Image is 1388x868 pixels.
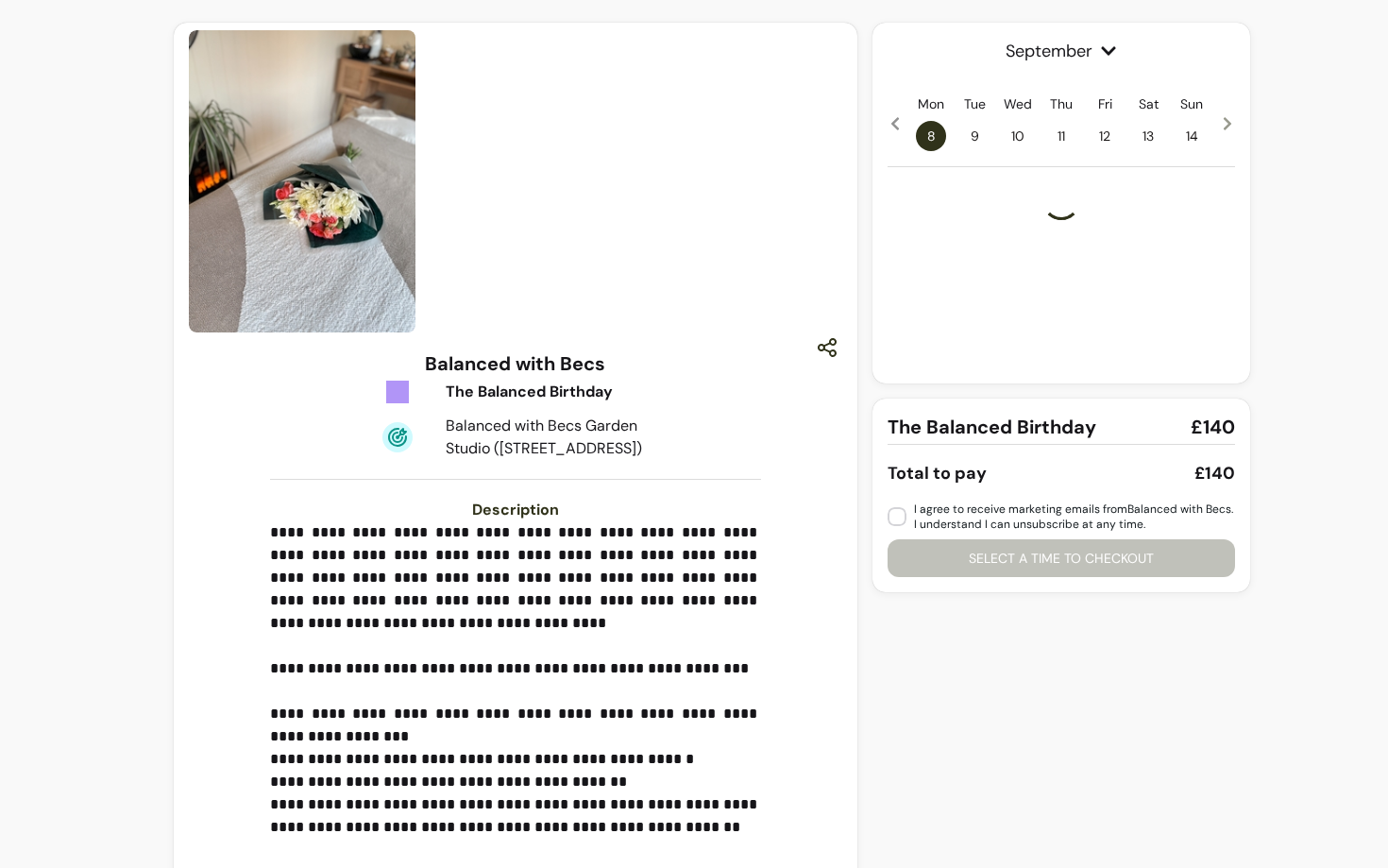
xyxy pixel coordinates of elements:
[888,38,1235,64] span: September
[1133,121,1163,151] span: 13
[382,377,413,407] img: Tickets Icon
[888,460,987,486] div: Total to pay
[1098,94,1112,113] p: Fri
[1191,414,1235,440] span: £140
[1090,121,1120,151] span: 12
[916,121,946,151] span: 8
[446,415,674,460] div: Balanced with Becs Garden Studio ([STREET_ADDRESS])
[1042,182,1080,220] div: Loading
[1194,460,1235,486] div: £140
[1139,94,1159,113] p: Sat
[959,121,990,151] span: 9
[964,94,986,113] p: Tue
[1176,121,1207,151] span: 14
[918,94,944,113] p: Mon
[425,350,605,377] h3: Balanced with Becs
[1046,121,1076,151] span: 11
[1004,94,1032,113] p: Wed
[270,499,760,521] h3: Description
[189,30,415,332] img: https://d3pz9znudhj10h.cloudfront.net/1be120f0-8bc5-4970-a6a7-2b99e8424f24
[446,381,674,403] div: The Balanced Birthday
[1003,121,1033,151] span: 10
[1180,94,1203,113] p: Sun
[888,414,1096,440] span: The Balanced Birthday
[1050,94,1073,113] p: Thu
